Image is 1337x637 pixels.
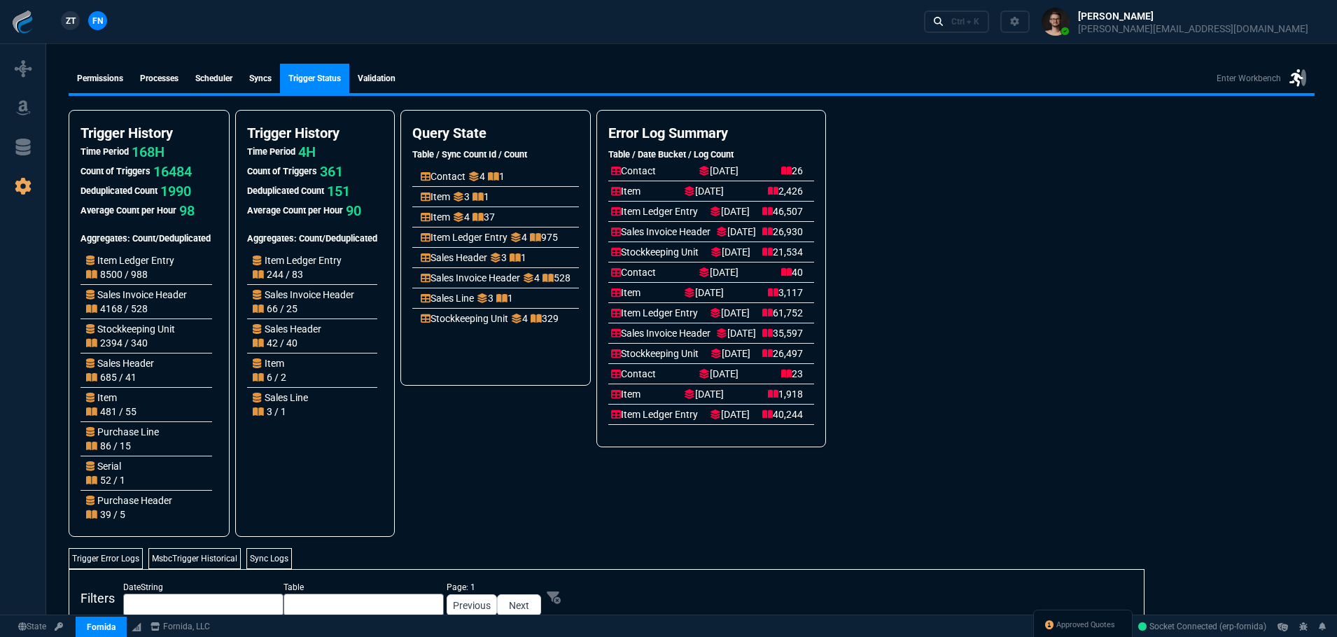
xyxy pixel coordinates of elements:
p: 2,426 [768,184,804,198]
a: Permissions [69,64,132,93]
a: Global State [14,620,50,633]
a: MsbcTrigger Historical [148,548,241,569]
p: 3 / 1 [253,405,286,419]
p: 3 [477,291,493,305]
h4: Trigger History [247,125,383,142]
span: Socket Connected (erp-fornida) [1138,622,1266,631]
a: Previous [447,594,497,616]
p: Sales Header [421,251,487,265]
p: Sales Invoice Header [253,288,353,302]
h5: Average Count per Hour [80,204,176,217]
p: 329 [531,311,559,325]
p: 22,720 [762,428,804,442]
p: Stockkeeping Unit [611,245,699,259]
p: Purchase Header [86,493,172,507]
p: [DATE] [716,428,756,442]
p: 26,930 [762,225,804,239]
p: Stockkeeping Unit [611,346,699,360]
p: 98 [179,201,195,220]
p: Sales Invoice Header [421,271,520,285]
p: Item Ledger Entry [86,253,174,267]
h5: Deduplicated Count [80,184,157,197]
p: 685 / 41 [86,370,136,384]
p: Purchase Line [86,425,159,439]
p: 1 [510,251,526,265]
p: Sales Line [421,291,474,305]
p: 4 [453,210,470,224]
h5: Deduplicated Count [247,184,324,197]
a: Next [497,594,541,616]
p: 361 [320,162,343,181]
a: API TOKEN [50,620,67,633]
p: 528 [542,271,570,285]
p: [DATE] [684,387,724,401]
h4: Trigger History [80,125,218,142]
p: Contact [421,169,465,183]
p: 42 / 40 [253,336,297,350]
p: [DATE] [710,346,750,360]
a: Sync Logs [246,548,292,569]
span: FN [92,15,103,27]
p: Sales Header [86,356,154,370]
div: Ctrl + K [951,16,979,27]
p: 40 [781,265,804,279]
h5: Average Count per Hour [247,204,343,217]
p: Contact [611,164,656,178]
p: [DATE] [684,184,724,198]
p: Contact [611,367,656,381]
p: 975 [530,230,558,244]
p: 16484 [153,162,192,181]
p: Item [253,356,286,370]
p: Item Ledger Entry [611,204,698,218]
p: 1,918 [768,387,804,401]
p: 61,752 [762,306,804,320]
p: Stockkeeping Unit [86,322,175,336]
p: Item [421,210,450,224]
p: [DATE] [699,164,738,178]
p: Stockkeeping Unit [421,311,508,325]
a: msbcCompanyName [146,620,214,633]
h4: Query State [412,125,579,142]
p: [DATE] [684,286,724,300]
p: 1 [488,169,505,183]
p: Item [611,387,640,401]
p: 151 [327,181,350,201]
a: Trigger Status [280,64,349,93]
span: Approved Quotes [1056,619,1115,631]
p: 1 [496,291,513,305]
p: Sales Invoice Header [611,428,710,442]
p: 4 [468,169,485,183]
p: 3 [453,190,470,204]
p: 66 / 25 [253,302,297,316]
h5: Table / Sync Count Id / Count [412,148,579,161]
p: 4 [523,271,540,285]
a: Processes [132,64,187,93]
p: 26,497 [762,346,804,360]
a: syncs [241,64,280,93]
p: [DATE] [716,225,756,239]
p: [DATE] [699,367,738,381]
p: Item Ledger Entry [253,253,341,267]
a: o7q1yidWDoTwiNa2AAHu [1138,620,1266,633]
p: Sales Invoice Header [611,326,710,340]
p: 1990 [160,181,191,201]
p: 52 / 1 [86,473,125,487]
span: Page: 1 [447,581,541,594]
p: 4 [510,230,527,244]
p: 37 [472,210,495,224]
p: 35,597 [762,326,804,340]
p: 23 [781,367,804,381]
p: Sales Header [253,322,321,336]
p: 4168 / 528 [86,302,148,316]
p: Item Ledger Entry [421,230,507,244]
p: [DATE] [716,326,756,340]
p: Sales Invoice Header [86,288,187,302]
p: Enter Workbench [1217,72,1281,85]
a: Validation [349,64,404,93]
h5: Count of Triggers [80,164,150,178]
p: 26 [781,164,804,178]
span: Table [283,581,444,594]
p: Serial [86,459,125,473]
p: 168H [132,142,164,162]
p: 21,534 [762,245,804,259]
